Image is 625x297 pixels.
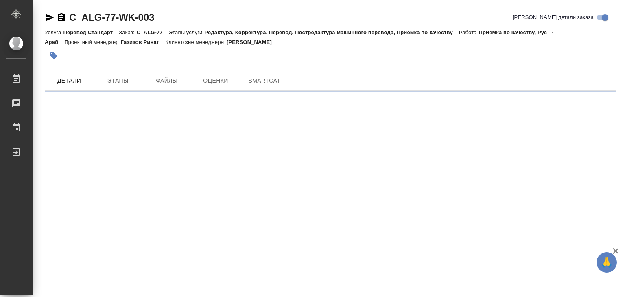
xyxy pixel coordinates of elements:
[50,76,89,86] span: Детали
[459,29,479,35] p: Работа
[137,29,169,35] p: C_ALG-77
[169,29,205,35] p: Этапы услуги
[45,47,63,65] button: Добавить тэг
[205,29,459,35] p: Редактура, Корректура, Перевод, Постредактура машинного перевода, Приёмка по качеству
[597,252,617,273] button: 🙏
[165,39,227,45] p: Клиентские менеджеры
[45,13,55,22] button: Скопировать ссылку для ЯМессенджера
[63,29,119,35] p: Перевод Стандарт
[121,39,166,45] p: Газизов Ринат
[147,76,186,86] span: Файлы
[69,12,154,23] a: C_ALG-77-WK-003
[119,29,136,35] p: Заказ:
[57,13,66,22] button: Скопировать ссылку
[600,254,614,271] span: 🙏
[98,76,138,86] span: Этапы
[196,76,235,86] span: Оценки
[45,29,63,35] p: Услуга
[64,39,120,45] p: Проектный менеджер
[513,13,594,22] span: [PERSON_NAME] детали заказа
[227,39,278,45] p: [PERSON_NAME]
[245,76,284,86] span: SmartCat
